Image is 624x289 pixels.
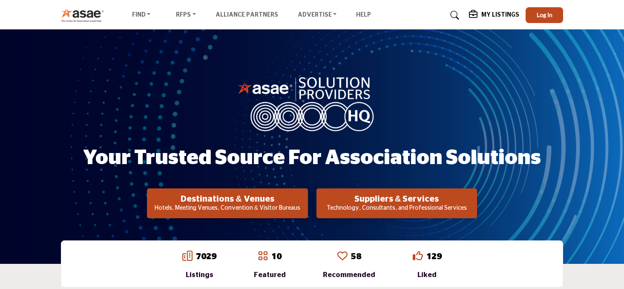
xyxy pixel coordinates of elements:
[526,7,563,23] button: Log In
[83,145,541,171] h1: Your Trusted Source for Association Solutions
[537,11,552,18] span: Log In
[271,252,282,261] a: 10
[413,251,423,261] i: Go to Liked
[182,270,216,280] div: Listings
[147,188,308,218] button: Destinations & Venues Hotels, Meeting Venues, Convention & Visitor Bureaus
[61,8,108,22] img: Site Logo
[196,252,216,261] a: 7029
[356,12,371,18] a: Help
[481,11,519,19] h5: My Listings
[351,252,361,261] a: 58
[469,10,519,20] div: My Listings
[426,252,442,261] a: 129
[150,204,305,213] p: Hotels, Meeting Venues, Convention & Visitor Bureaus
[292,9,343,21] a: Advertise
[316,188,477,218] button: Suppliers & Services Technology, Consultants, and Professional Services
[337,251,348,263] a: Go to Recommended
[216,12,278,18] a: Alliance Partners
[238,75,387,131] img: image
[442,9,465,22] a: Search
[150,194,305,204] h2: Destinations & Venues
[413,270,442,280] div: Liked
[323,270,375,280] div: Recommended
[254,270,286,280] div: Featured
[258,251,268,263] a: Go to Featured
[126,9,157,21] a: Find
[319,204,474,213] p: Technology, Consultants, and Professional Services
[319,194,474,204] h2: Suppliers & Services
[170,9,202,21] a: RFPs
